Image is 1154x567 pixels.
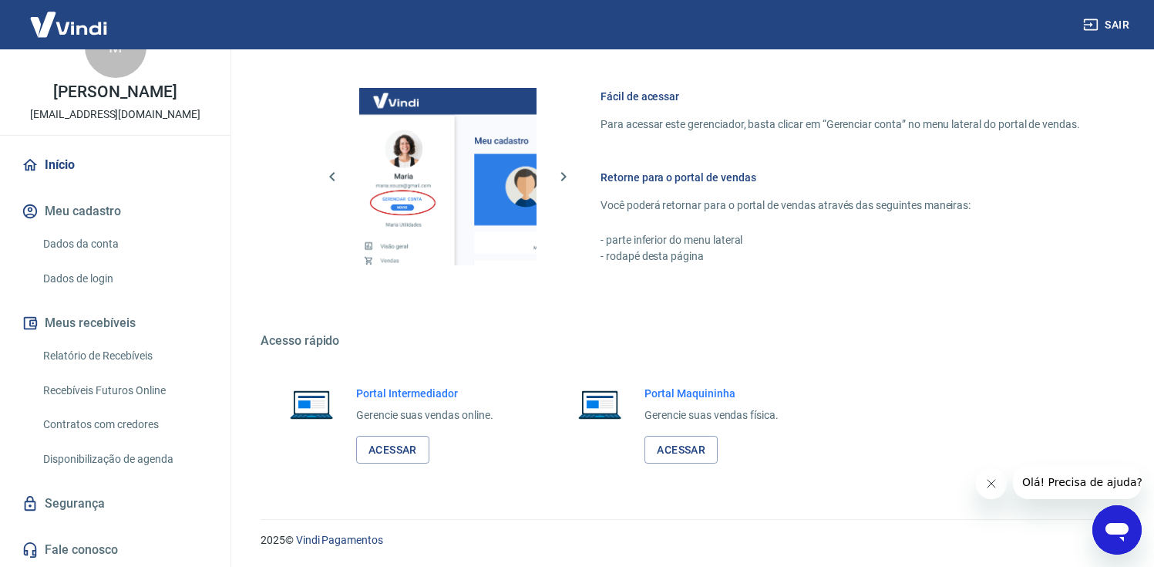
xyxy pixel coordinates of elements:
p: 2025 © [261,532,1117,548]
p: [EMAIL_ADDRESS][DOMAIN_NAME] [30,106,200,123]
p: Você poderá retornar para o portal de vendas através das seguintes maneiras: [601,197,1080,214]
iframe: Botão para abrir a janela de mensagens [1092,505,1142,555]
a: Acessar [356,436,429,464]
h6: Portal Maquininha [644,386,779,401]
img: Vindi [19,1,119,48]
iframe: Fechar mensagem [976,468,1007,499]
a: Início [19,148,212,182]
h6: Portal Intermediador [356,386,493,401]
img: Imagem de um notebook aberto [567,386,632,423]
p: [PERSON_NAME] [53,84,177,100]
button: Meus recebíveis [19,306,212,340]
img: Imagem da dashboard mostrando o botão de gerenciar conta na sidebar no lado esquerdo [359,88,537,265]
p: - parte inferior do menu lateral [601,232,1080,248]
a: Vindi Pagamentos [296,534,383,546]
a: Disponibilização de agenda [37,444,212,475]
a: Dados de login [37,263,212,295]
h6: Fácil de acessar [601,89,1080,104]
h6: Retorne para o portal de vendas [601,170,1080,185]
a: Contratos com credores [37,409,212,440]
p: Gerencie suas vendas física. [644,407,779,424]
img: Imagem de um notebook aberto [279,386,344,423]
p: Gerencie suas vendas online. [356,407,493,424]
span: Olá! Precisa de ajuda? [9,11,130,23]
a: Fale conosco [19,533,212,567]
a: Dados da conta [37,228,212,260]
a: Acessar [644,436,718,464]
p: - rodapé desta página [601,248,1080,265]
a: Relatório de Recebíveis [37,340,212,372]
p: Para acessar este gerenciador, basta clicar em “Gerenciar conta” no menu lateral do portal de ven... [601,116,1080,133]
a: Segurança [19,487,212,521]
h5: Acesso rápido [261,333,1117,349]
button: Meu cadastro [19,194,212,228]
button: Sair [1080,11,1135,39]
iframe: Mensagem da empresa [1013,465,1142,499]
a: Recebíveis Futuros Online [37,375,212,407]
